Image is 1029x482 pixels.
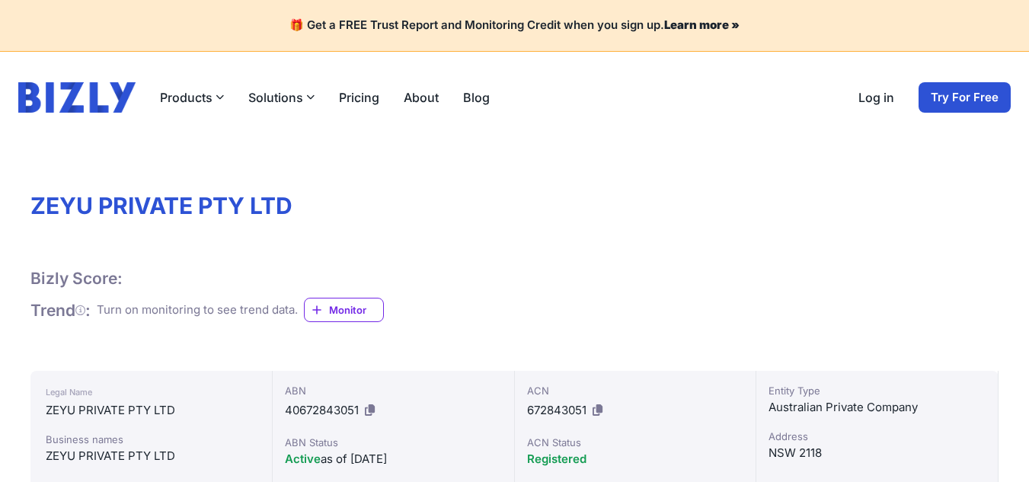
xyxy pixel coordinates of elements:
[527,383,744,398] div: ACN
[527,452,586,466] span: Registered
[30,300,91,321] h1: Trend :
[18,18,1011,33] h4: 🎁 Get a FREE Trust Report and Monitoring Credit when you sign up.
[248,88,315,107] button: Solutions
[30,268,123,289] h1: Bizly Score:
[463,88,490,107] a: Blog
[769,383,986,398] div: Entity Type
[285,403,359,417] span: 40672843051
[919,82,1011,113] a: Try For Free
[769,398,986,417] div: Australian Private Company
[160,88,224,107] button: Products
[304,298,384,322] a: Monitor
[404,88,439,107] a: About
[46,383,257,401] div: Legal Name
[339,88,379,107] a: Pricing
[664,18,740,32] a: Learn more »
[46,432,257,447] div: Business names
[329,302,383,318] span: Monitor
[858,88,894,107] a: Log in
[46,447,257,465] div: ZEYU PRIVATE PTY LTD
[30,192,999,219] h1: ZEYU PRIVATE PTY LTD
[285,435,502,450] div: ABN Status
[285,383,502,398] div: ABN
[285,450,502,468] div: as of [DATE]
[97,302,298,319] div: Turn on monitoring to see trend data.
[46,401,257,420] div: ZEYU PRIVATE PTY LTD
[769,444,986,462] div: NSW 2118
[527,403,586,417] span: 672843051
[285,452,321,466] span: Active
[527,435,744,450] div: ACN Status
[769,429,986,444] div: Address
